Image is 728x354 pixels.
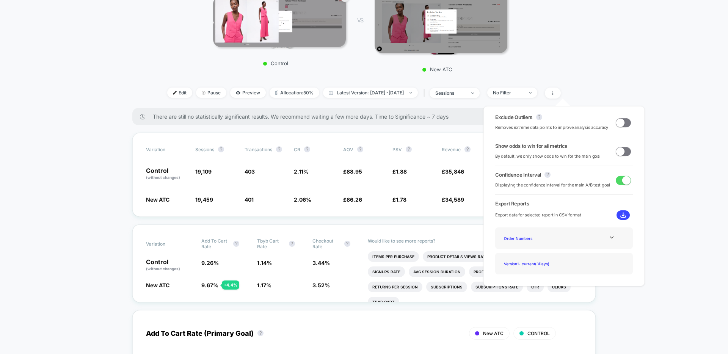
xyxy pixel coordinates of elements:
[201,282,218,288] span: 9.67 %
[527,331,550,336] span: CONTROL
[275,91,278,95] img: rebalance
[201,260,219,266] span: 9.26 %
[201,238,229,249] span: Add To Cart Rate
[146,196,169,203] span: New ATC
[409,266,465,277] li: Avg Session Duration
[396,168,407,175] span: 1.88
[196,88,226,98] span: Pause
[495,124,608,131] span: Removes extreme data points to improve analysis accuracy
[257,330,264,336] button: ?
[146,259,194,272] p: Control
[469,266,492,277] li: Profit
[544,172,551,178] button: ?
[392,168,407,175] span: £
[245,196,254,203] span: 401
[202,91,206,95] img: end
[312,238,340,249] span: Checkout Rate
[195,168,212,175] span: 19,109
[423,251,492,262] li: Product Details Views Rate
[529,92,532,94] img: end
[422,88,430,99] span: |
[245,168,255,175] span: 403
[173,91,177,95] img: edit
[294,147,300,152] span: CR
[195,196,213,203] span: 19,459
[329,91,333,95] img: calendar
[495,211,581,219] span: Export data for selected report in CSV format
[146,175,180,180] span: (without changes)
[233,241,239,247] button: ?
[146,146,188,152] span: Variation
[442,196,464,203] span: £
[392,196,406,203] span: £
[146,238,188,249] span: Variation
[495,153,601,160] span: By default, we only show odds to win for the main goal
[257,282,271,288] span: 1.17 %
[312,282,330,288] span: 3.52 %
[343,147,353,152] span: AOV
[167,88,192,98] span: Edit
[409,92,412,94] img: end
[323,88,418,98] span: Latest Version: [DATE] - [DATE]
[304,146,310,152] button: ?
[146,282,169,288] span: New ATC
[371,66,504,72] p: New ATC
[344,241,350,247] button: ?
[343,168,362,175] span: £
[146,266,180,271] span: (without changes)
[294,168,309,175] span: 2.11 %
[153,113,581,120] span: There are still no statistically significant results. We recommend waiting a few more days . Time...
[426,282,467,292] li: Subscriptions
[501,233,562,243] div: Order Numbers
[312,260,330,266] span: 3.44 %
[357,146,363,152] button: ?
[222,280,239,290] div: + 4.4 %
[257,238,285,249] span: Tbyb Cart Rate
[357,17,363,23] span: VS
[493,90,523,96] div: No Filter
[536,114,542,120] button: ?
[276,146,282,152] button: ?
[347,196,362,203] span: 86.26
[195,147,214,152] span: Sessions
[392,147,402,152] span: PSV
[406,146,412,152] button: ?
[501,258,562,269] div: Version 1 - current ( 3 Days)
[445,196,464,203] span: 34,589
[495,200,633,207] span: Export Reports
[396,196,406,203] span: 1.78
[495,172,541,178] span: Confidence Interval
[146,168,188,180] p: Control
[289,241,295,247] button: ?
[368,251,419,262] li: Items Per Purchase
[442,168,464,175] span: £
[368,297,399,307] li: Tbyb Cart
[368,282,422,292] li: Returns Per Session
[483,331,504,336] span: New ATC
[442,147,461,152] span: Revenue
[495,114,532,120] span: Exclude Outliers
[620,212,626,218] img: download
[471,92,474,94] img: end
[435,90,466,96] div: sessions
[257,260,272,266] span: 1.14 %
[294,196,311,203] span: 2.06 %
[464,146,471,152] button: ?
[347,168,362,175] span: 88.95
[495,182,610,189] span: Displaying the confidence interval for the main A/B test goal
[495,143,567,149] span: Show odds to win for all metrics
[368,238,582,244] p: Would like to see more reports?
[209,60,342,66] p: Control
[218,146,224,152] button: ?
[245,147,272,152] span: Transactions
[471,282,523,292] li: Subscriptions Rate
[343,196,362,203] span: £
[230,88,266,98] span: Preview
[368,266,405,277] li: Signups Rate
[445,168,464,175] span: 35,846
[270,88,319,98] span: Allocation: 50%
